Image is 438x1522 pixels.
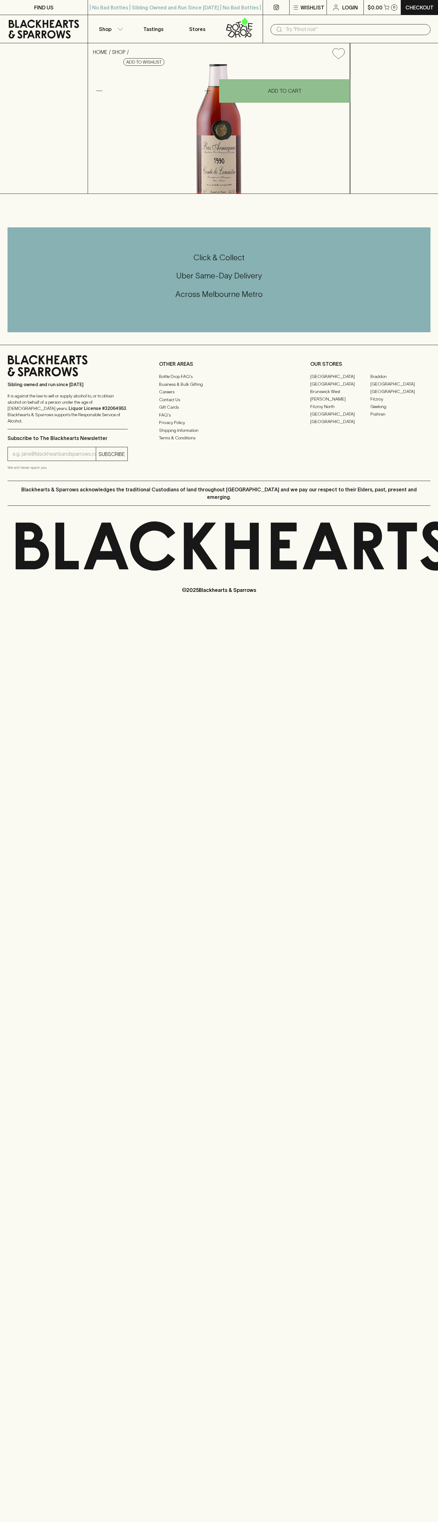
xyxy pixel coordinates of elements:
button: Shop [88,15,132,43]
p: ADD TO CART [268,87,301,95]
a: [PERSON_NAME] [310,395,370,403]
a: Prahran [370,410,430,418]
a: Careers [159,388,279,396]
p: Sibling owned and run since [DATE] [8,381,128,388]
p: Shop [99,25,111,33]
a: [GEOGRAPHIC_DATA] [310,410,370,418]
input: Try "Pinot noir" [286,24,425,34]
p: Blackhearts & Sparrows acknowledges the traditional Custodians of land throughout [GEOGRAPHIC_DAT... [12,486,426,501]
a: Shipping Information [159,427,279,434]
p: Subscribe to The Blackhearts Newsletter [8,434,128,442]
p: FIND US [34,4,54,11]
h5: Uber Same-Day Delivery [8,271,430,281]
a: Gift Cards [159,404,279,411]
a: Fitzroy North [310,403,370,410]
a: [GEOGRAPHIC_DATA] [370,388,430,395]
a: Terms & Conditions [159,434,279,442]
button: Add to wishlist [330,46,347,62]
h5: Across Melbourne Metro [8,289,430,299]
a: FAQ's [159,411,279,419]
button: SUBSCRIBE [96,447,127,461]
p: SUBSCRIBE [99,450,125,458]
a: Braddon [370,373,430,380]
p: Wishlist [301,4,324,11]
p: Login [342,4,358,11]
button: Add to wishlist [123,58,164,66]
a: [GEOGRAPHIC_DATA] [370,380,430,388]
a: [GEOGRAPHIC_DATA] [310,373,370,380]
a: Tastings [131,15,175,43]
a: Fitzroy [370,395,430,403]
button: ADD TO CART [219,79,350,103]
p: OUR STORES [310,360,430,368]
a: HOME [93,49,107,55]
a: Geelong [370,403,430,410]
p: OTHER AREAS [159,360,279,368]
a: Bottle Drop FAQ's [159,373,279,380]
a: [GEOGRAPHIC_DATA] [310,380,370,388]
p: Checkout [405,4,434,11]
p: Tastings [143,25,163,33]
p: We will never spam you [8,464,128,471]
p: Stores [189,25,205,33]
p: It is against the law to sell or supply alcohol to, or to obtain alcohol on behalf of a person un... [8,393,128,424]
div: Call to action block [8,227,430,332]
a: [GEOGRAPHIC_DATA] [310,418,370,425]
h5: Click & Collect [8,252,430,263]
a: SHOP [112,49,126,55]
a: Business & Bulk Gifting [159,380,279,388]
a: Brunswick West [310,388,370,395]
input: e.g. jane@blackheartsandsparrows.com.au [13,449,96,459]
p: 0 [393,6,395,9]
strong: Liquor License #32064953 [69,406,126,411]
a: Stores [175,15,219,43]
p: $0.00 [368,4,383,11]
a: Privacy Policy [159,419,279,427]
a: Contact Us [159,396,279,403]
img: 3290.png [88,64,350,194]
